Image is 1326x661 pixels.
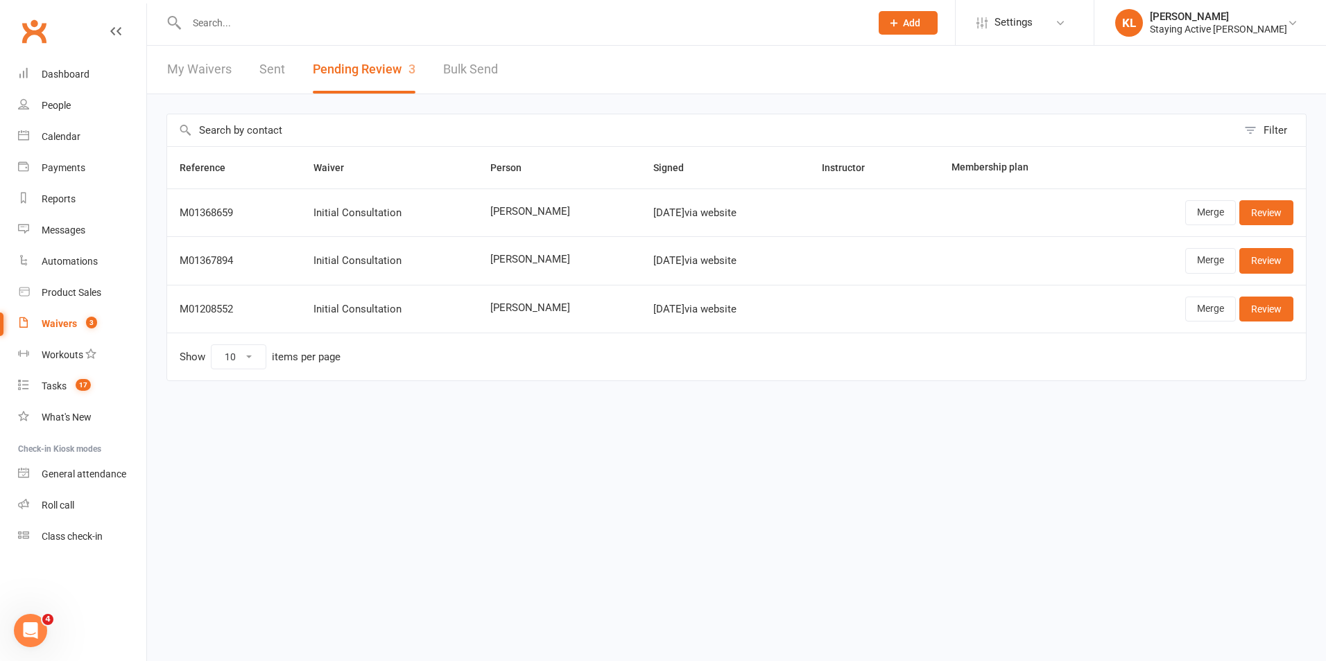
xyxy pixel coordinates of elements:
[490,302,628,314] span: [PERSON_NAME]
[18,152,146,184] a: Payments
[42,224,85,236] div: Messages
[259,46,285,94] a: Sent
[313,159,359,176] button: Waiver
[18,121,146,152] a: Calendar
[18,184,146,215] a: Reports
[42,162,85,173] div: Payments
[14,614,47,647] iframe: Intercom live chat
[879,11,938,35] button: Add
[1239,248,1293,273] a: Review
[42,531,103,542] div: Class check-in
[1185,248,1236,273] a: Merge
[42,131,80,142] div: Calendar
[272,351,341,363] div: items per page
[42,412,92,423] div: What's New
[17,14,51,49] a: Clubworx
[1185,200,1236,225] a: Merge
[180,344,341,369] div: Show
[490,159,537,176] button: Person
[18,459,146,490] a: General attendance kiosk mode
[86,317,97,328] span: 3
[313,255,465,267] div: Initial Consultation
[653,207,797,219] div: [DATE] via website
[42,100,71,111] div: People
[1185,297,1236,321] a: Merge
[1239,200,1293,225] a: Review
[653,159,699,176] button: Signed
[1239,297,1293,321] a: Review
[18,490,146,521] a: Roll call
[18,215,146,246] a: Messages
[490,254,628,265] span: [PERSON_NAME]
[42,500,74,511] div: Roll call
[76,379,91,391] span: 17
[42,349,83,360] div: Workouts
[42,256,98,267] div: Automations
[180,159,241,176] button: Reference
[42,468,126,479] div: General attendance
[18,246,146,277] a: Automations
[18,59,146,90] a: Dashboard
[903,17,920,28] span: Add
[180,162,241,173] span: Reference
[18,402,146,433] a: What's New
[313,46,415,94] button: Pending Review3
[42,69,89,80] div: Dashboard
[653,255,797,267] div: [DATE] via website
[313,303,465,315] div: Initial Consultation
[408,62,415,76] span: 3
[1150,23,1287,35] div: Staying Active [PERSON_NAME]
[167,114,1237,146] input: Search by contact
[313,207,465,219] div: Initial Consultation
[1264,122,1287,139] div: Filter
[42,614,53,625] span: 4
[18,371,146,402] a: Tasks 17
[490,206,628,218] span: [PERSON_NAME]
[42,318,77,329] div: Waivers
[1150,10,1287,23] div: [PERSON_NAME]
[822,162,880,173] span: Instructor
[180,303,289,315] div: M01208552
[18,521,146,552] a: Class kiosk mode
[443,46,498,94] a: Bulk Send
[18,308,146,340] a: Waivers 3
[182,13,861,33] input: Search...
[939,147,1098,188] th: Membership plan
[18,340,146,371] a: Workouts
[42,287,101,298] div: Product Sales
[653,303,797,315] div: [DATE] via website
[167,46,232,94] a: My Waivers
[313,162,359,173] span: Waiver
[180,255,289,267] div: M01367894
[995,7,1033,38] span: Settings
[1237,114,1306,146] button: Filter
[42,380,67,391] div: Tasks
[42,193,76,204] div: Reports
[18,90,146,121] a: People
[18,277,146,308] a: Product Sales
[490,162,537,173] span: Person
[822,159,880,176] button: Instructor
[180,207,289,219] div: M01368659
[1115,9,1143,37] div: KL
[653,162,699,173] span: Signed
